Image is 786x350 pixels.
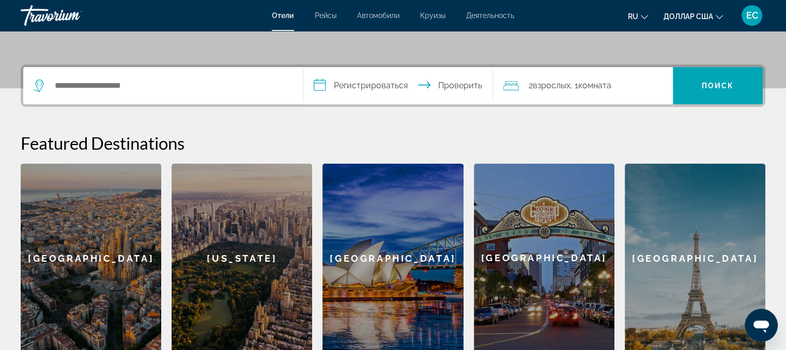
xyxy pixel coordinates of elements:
[272,11,294,20] a: Отели
[54,78,287,93] input: Поиск отеля
[21,2,124,29] a: Травориум
[628,12,638,21] font: ru
[746,10,758,21] font: ЕС
[570,81,578,90] font: , 1
[745,309,778,342] iframe: Кнопка запуска окна обмена сообщениями
[493,67,673,104] button: Путешественники: 2 взрослых, 0 детей
[664,12,713,21] font: доллар США
[466,11,514,20] a: Деятельность
[673,67,763,104] button: Поиск
[420,11,445,20] a: Круизы
[578,81,611,90] font: комната
[738,5,765,26] button: Меню пользователя
[628,9,648,24] button: Изменить язык
[702,82,734,90] font: Поиск
[528,81,532,90] font: 2
[303,67,494,104] button: Выберите дату заезда и выезда
[21,133,765,153] h2: Featured Destinations
[357,11,399,20] a: Автомобили
[23,67,763,104] div: Виджет поиска
[315,11,336,20] a: Рейсы
[532,81,570,90] font: взрослых
[664,9,723,24] button: Изменить валюту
